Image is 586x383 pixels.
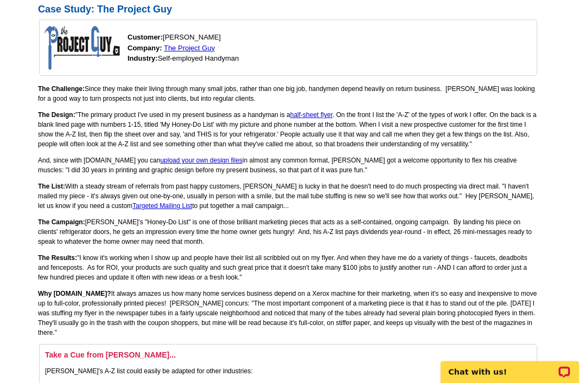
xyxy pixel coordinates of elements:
iframe: LiveChat chat widget [434,349,586,383]
p: [PERSON_NAME]'s "Honey-Do List" is one of those brilliant marketing pieces that acts as a self-co... [38,218,537,247]
a: Targeted Mailing List [132,203,192,210]
strong: The Design: [38,112,75,119]
strong: Customer: [128,34,163,42]
img: The Project Guy [44,22,125,74]
strong: Take a Cue from [PERSON_NAME]... [45,351,176,360]
strong: Industry: [128,55,158,63]
a: upload your own design files [160,157,242,165]
p: And, since with [DOMAIN_NAME] you can in almost any common format, [PERSON_NAME] got a welcome op... [38,156,537,176]
p: Since they make their living through many small jobs, rather than one big job, handymen depend he... [38,85,537,104]
strong: The Results: [38,255,77,262]
p: With a steady stream of referrals from past happy customers, [PERSON_NAME] is lucky in that he do... [38,182,537,211]
td: [PERSON_NAME] Self-employed Handyman [127,22,239,75]
p: It always amazes us how many home services business depend on a Xerox machine for their marketing... [38,289,537,338]
a: half-sheet flyer [290,112,333,119]
strong: Why [DOMAIN_NAME]? [38,290,111,298]
h2: Case Study: The Project Guy [38,4,537,16]
p: "The primary product I've used in my present business as a handyman is a . On the front I list th... [38,111,537,150]
p: "I know it's working when I show up and people have their list all scribbled out on my flyer. And... [38,254,537,283]
strong: The Campaign: [38,219,85,226]
strong: Company: [128,44,162,53]
strong: The Challenge: [38,86,85,93]
a: The Project Guy [164,44,215,53]
p: [PERSON_NAME]'s A-Z list could easily be adapted for other industries: [45,367,531,376]
strong: The List: [38,183,65,191]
